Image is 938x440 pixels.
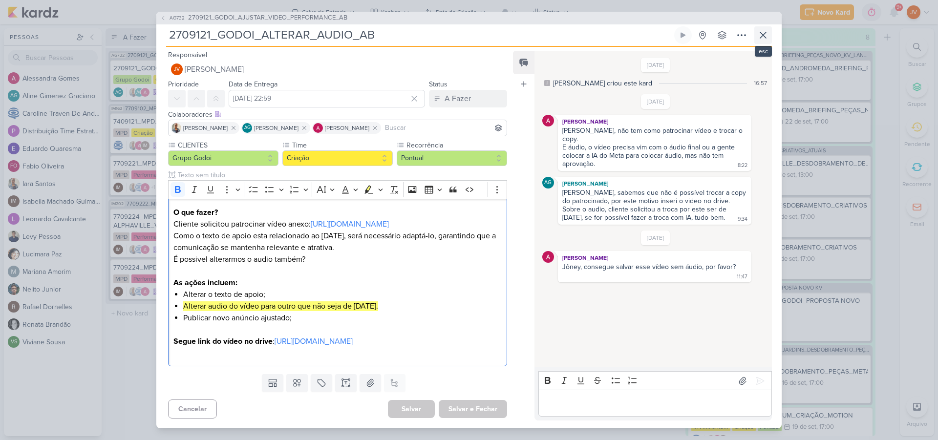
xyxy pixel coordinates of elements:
span: [PERSON_NAME] [254,124,298,132]
label: Time [291,140,393,150]
div: Editor toolbar [538,371,772,390]
div: Ligar relógio [679,31,687,39]
div: 11:47 [737,273,747,281]
div: Jôney, consegue salvar esse vídeo sem áudio, por favor? [562,263,736,271]
label: Recorrência [405,140,507,150]
button: JV [PERSON_NAME] [168,61,507,78]
mark: Alterar audio do vídeo para outro que não seja de [DATE]. [183,301,378,311]
strong: Segue link do vídeo no drive [173,336,273,346]
button: A Fazer [429,90,507,107]
img: Alessandra Gomes [313,123,323,133]
div: Editor toolbar [168,180,507,199]
input: Select a date [229,90,425,107]
p: : [173,335,502,347]
strong: As ações incluem: [173,278,237,288]
button: Cancelar [168,399,217,419]
span: [PERSON_NAME] [183,124,228,132]
div: 8:22 [738,162,747,169]
div: Colaboradores [168,109,507,120]
label: Data de Entrega [229,80,277,88]
div: esc [755,46,772,57]
div: Aline Gimenez Graciano [542,177,554,189]
strong: O que fazer? [173,208,218,217]
div: Aline Gimenez Graciano [242,123,252,133]
p: AG [544,180,552,186]
p: JV [174,67,180,72]
a: [URL][DOMAIN_NAME] [311,219,389,229]
div: [PERSON_NAME] [560,253,749,263]
div: Joney Viana [171,63,183,75]
div: [PERSON_NAME] criou este kard [553,78,652,88]
img: Alessandra Gomes [542,251,554,263]
img: Iara Santos [171,123,181,133]
input: Buscar [383,122,505,134]
div: Editor editing area: main [168,199,507,366]
div: [PERSON_NAME] [560,179,749,189]
span: [PERSON_NAME] [185,63,244,75]
div: Editor editing area: main [538,390,772,417]
input: Kard Sem Título [166,26,672,44]
div: [PERSON_NAME], sabemos que não é possível trocar a copy do patrocinado, por este motivo inseri o ... [562,189,748,222]
label: Responsável [168,51,207,59]
div: [PERSON_NAME] [560,117,749,126]
input: Texto sem título [176,170,507,180]
p: Cliente solicitou patrocinar vídeo anexo: [173,207,502,230]
li: Publicar novo anúncio ajustado; [183,312,502,324]
button: Pontual [397,150,507,166]
div: 16:57 [754,79,767,87]
button: Criação [282,150,393,166]
button: Grupo Godoi [168,150,278,166]
li: Alterar o texto de apoio; [183,289,502,300]
span: [PERSON_NAME] [325,124,369,132]
div: A Fazer [445,93,471,105]
div: E áudio, o vídeo precisa vim com o áudio final ou a gente colocar a IA do Meta para colocar áudio... [562,143,737,168]
div: 9:34 [738,215,747,223]
p: É possivel alterarmos o audio também? [173,253,502,277]
a: [URL][DOMAIN_NAME] [275,336,353,346]
div: [PERSON_NAME], não tem como patrocinar vídeo e trocar o copy. [562,126,747,143]
img: Alessandra Gomes [542,115,554,126]
p: Como o texto de apoio esta relacionado ao [DATE], será necessário adaptá-lo, garantindo que a com... [173,230,502,253]
label: Status [429,80,448,88]
label: Prioridade [168,80,199,88]
label: CLIENTES [177,140,278,150]
p: AG [244,126,251,130]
